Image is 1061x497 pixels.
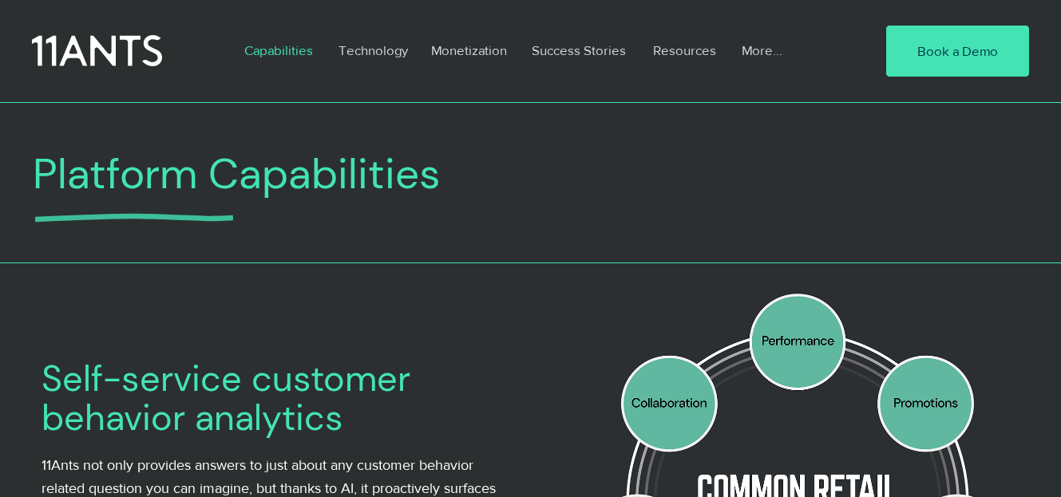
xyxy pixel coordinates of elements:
[232,32,327,69] a: Capabilities
[524,32,634,69] p: Success Stories
[886,26,1029,77] a: Book a Demo
[641,32,730,69] a: Resources
[917,41,998,61] span: Book a Demo
[734,32,790,69] p: More...
[327,32,419,69] a: Technology
[520,32,641,69] a: Success Stories
[645,32,724,69] p: Resources
[232,32,837,69] nav: Site
[423,32,515,69] p: Monetization
[419,32,520,69] a: Monetization
[33,146,441,201] span: Platform Capabilities
[42,355,410,442] span: Self-service customer behavior analytics
[236,32,321,69] p: Capabilities
[331,32,416,69] p: Technology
